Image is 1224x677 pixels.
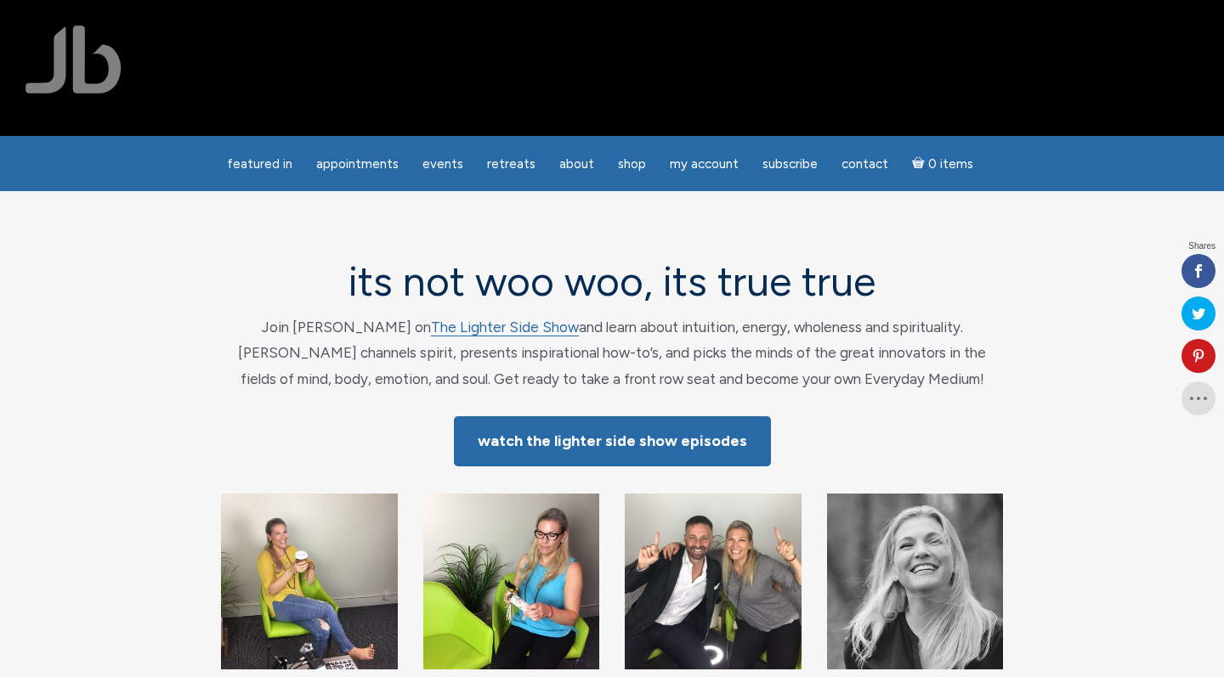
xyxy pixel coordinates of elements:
a: Appointments [306,148,409,181]
span: Shop [618,156,646,172]
a: Retreats [477,148,546,181]
p: Join [PERSON_NAME] on and learn about intuition, energy, wholeness and spirituality. [PERSON_NAME... [221,314,1003,392]
a: Subscribe [752,148,828,181]
a: Cart0 items [902,146,983,181]
i: Cart [912,156,928,172]
a: The Lighter Side Show [431,319,579,336]
a: About [549,148,604,181]
img: Jamie Butler. The Everyday Medium [25,25,122,93]
span: Contact [841,156,888,172]
span: Events [422,156,463,172]
span: Retreats [487,156,535,172]
span: My Account [670,156,739,172]
a: My Account [660,148,749,181]
span: Appointments [316,156,399,172]
span: About [559,156,594,172]
span: Subscribe [762,156,818,172]
a: featured in [217,148,303,181]
a: Watch The Lighter Side Show Episodes [454,416,771,466]
span: 0 items [928,158,973,171]
img: Jamie Butler [625,494,802,670]
span: Shares [1188,242,1215,251]
a: Shop [608,148,656,181]
h2: its not woo woo, its true true [221,259,1003,304]
a: Contact [831,148,898,181]
a: Events [412,148,473,181]
img: Jamie Butler [423,494,600,670]
span: featured in [227,156,292,172]
img: Jamie Butler [221,494,398,670]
